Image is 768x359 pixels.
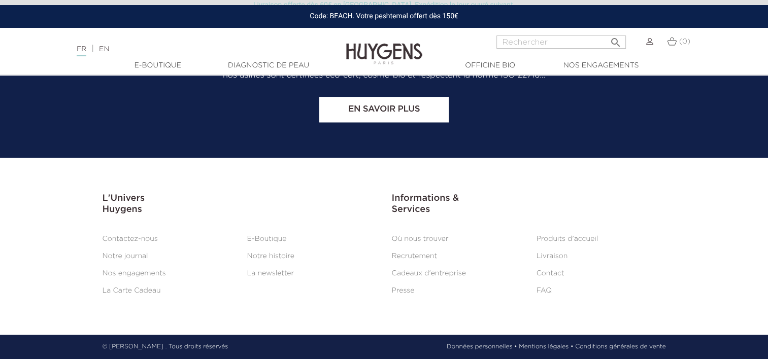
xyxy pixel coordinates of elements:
[103,235,158,242] a: Contactez-nous
[247,235,287,242] a: E-Boutique
[607,32,625,46] button: 
[99,46,109,53] a: EN
[440,60,541,71] a: Officine Bio
[537,253,568,260] a: Livraison
[247,253,294,260] a: Notre histoire
[103,253,148,260] a: Notre journal
[392,270,466,277] a: Cadeaux d'entreprise
[103,270,166,277] a: Nos engagements
[519,342,573,351] a: Mentions légales •
[537,287,552,294] a: FAQ
[392,253,438,260] a: Recrutement
[103,193,377,215] h3: L'Univers Huygens
[319,97,449,122] a: En savoir plus
[392,287,415,294] a: Presse
[247,270,294,277] a: La newsletter
[537,235,598,242] a: Produits d'accueil
[610,33,622,46] i: 
[103,342,228,351] p: © [PERSON_NAME] . Tous droits réservés
[679,38,690,45] span: (0)
[103,287,161,294] a: La Carte Cadeau
[392,235,449,242] a: Où nous trouver
[575,342,665,351] a: Conditions générales de vente
[77,46,86,56] a: FR
[496,35,626,49] input: Rechercher
[218,60,319,71] a: Diagnostic de peau
[447,342,517,351] a: Données personnelles •
[72,43,312,55] div: |
[537,270,564,277] a: Contact
[392,193,666,215] h3: Informations & Services
[346,27,422,66] img: Huygens
[107,60,209,71] a: E-Boutique
[550,60,652,71] a: Nos engagements
[103,69,666,82] p: nos usines sont certifiées eco-cert, cosme-bio et respectent la norme ISO 22716…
